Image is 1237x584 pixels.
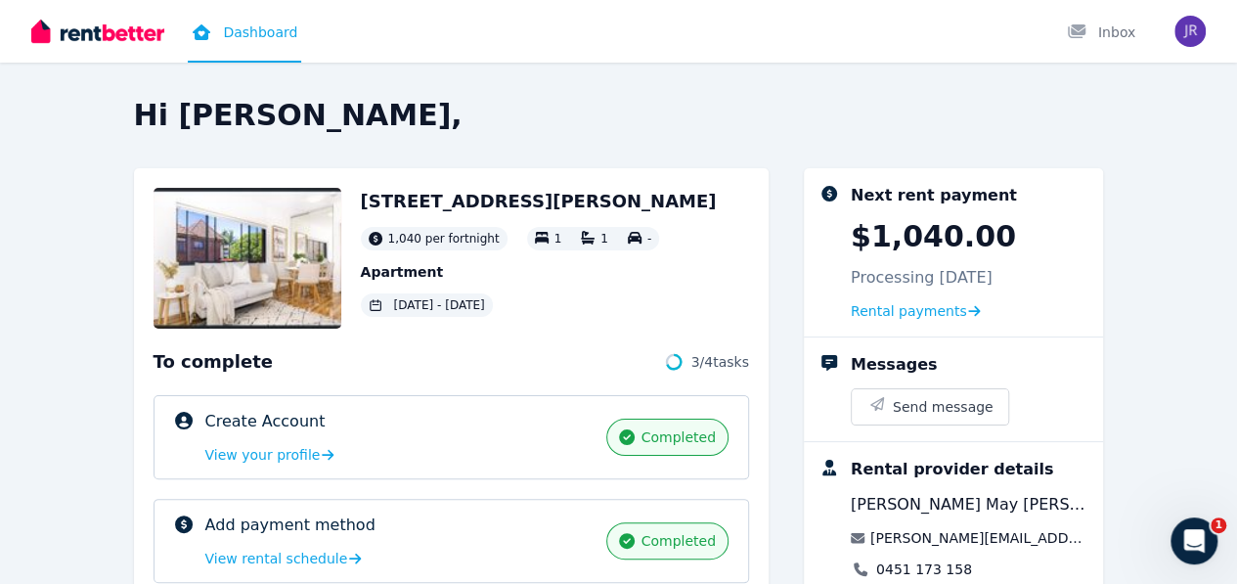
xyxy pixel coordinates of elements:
[154,188,341,329] img: Property Url
[647,232,651,246] span: -
[641,427,715,447] span: completed
[205,445,321,465] span: View your profile
[554,232,562,246] span: 1
[851,184,1017,207] div: Next rent payment
[1211,517,1226,533] span: 1
[154,348,273,376] span: To complete
[870,528,1088,548] a: [PERSON_NAME][EMAIL_ADDRESS][DOMAIN_NAME]
[1171,517,1217,564] iframe: Intercom live chat
[851,219,1016,254] p: $1,040.00
[851,493,1088,517] span: [PERSON_NAME] May [PERSON_NAME]
[851,353,937,377] div: Messages
[388,231,500,247] span: 1,040 per fortnight
[851,458,1053,481] div: Rental provider details
[205,445,334,465] a: View your profile
[205,549,348,568] span: View rental schedule
[394,297,485,313] span: [DATE] - [DATE]
[31,17,164,46] img: RentBetter
[205,514,376,537] p: Add payment method
[205,410,326,433] p: Create Account
[851,301,981,321] a: Rental payments
[876,560,972,579] a: 0451 173 158
[1174,16,1206,47] img: Jorge Thiago Mendonca Farias da Rosa
[600,232,608,246] span: 1
[691,352,749,372] span: 3 / 4 tasks
[893,397,994,417] span: Send message
[361,188,717,215] h2: [STREET_ADDRESS][PERSON_NAME]
[851,266,993,290] p: Processing [DATE]
[1067,22,1135,42] div: Inbox
[641,531,715,551] span: completed
[851,301,967,321] span: Rental payments
[852,389,1009,425] button: Send message
[205,549,362,568] a: View rental schedule
[134,98,1104,133] h2: Hi [PERSON_NAME],
[361,262,717,282] p: Apartment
